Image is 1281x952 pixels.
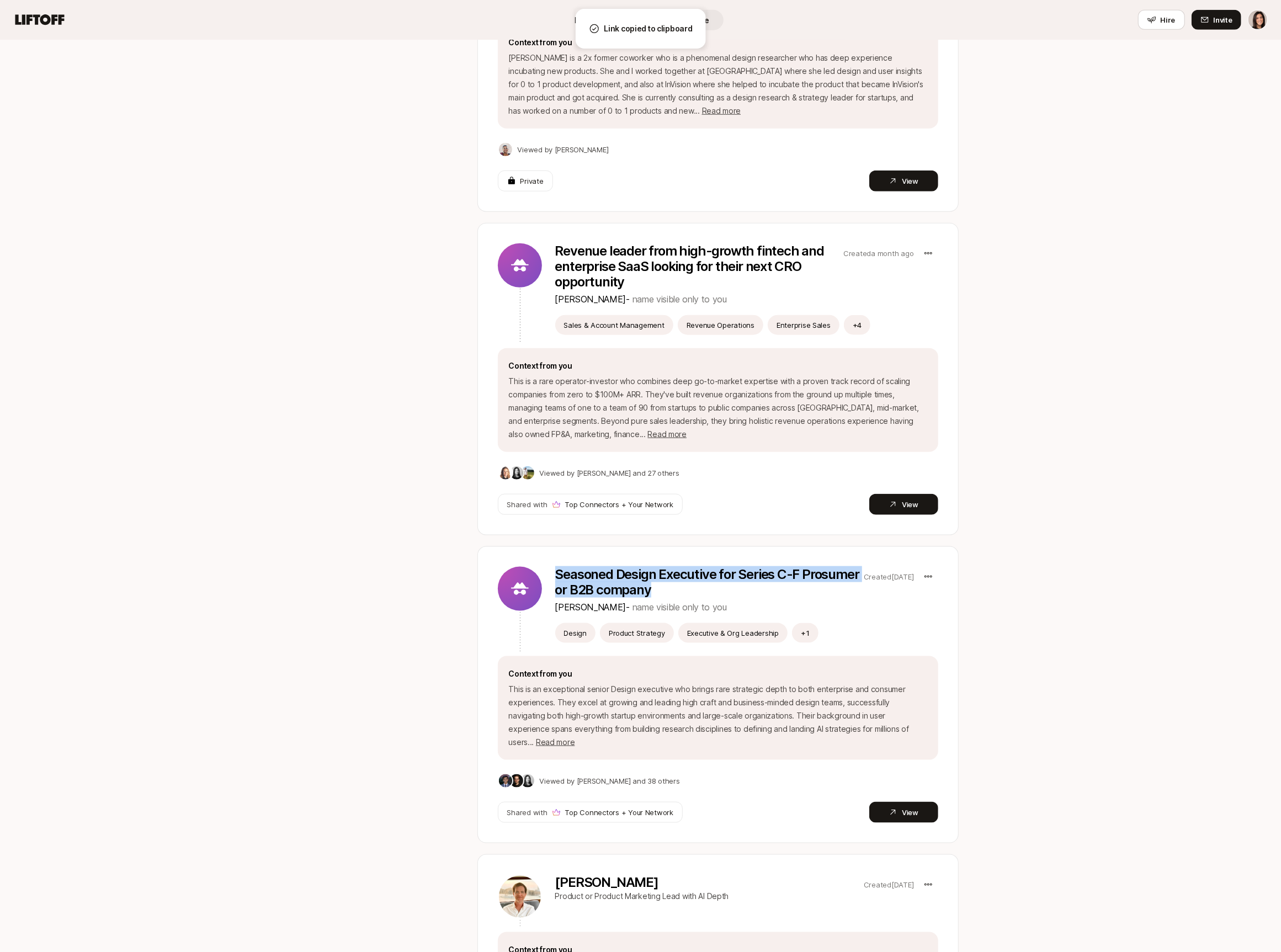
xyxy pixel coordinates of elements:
button: Hire [1138,10,1185,30]
p: Viewed by [PERSON_NAME] [518,144,609,155]
p: Seasoned Design Executive for Series C-F Prosumer or B2B company [555,567,859,598]
p: Revenue Operations [687,320,754,331]
span: name visible only to you [632,294,727,305]
img: dbb69939_042d_44fe_bb10_75f74df84f7f.jpg [499,143,512,156]
img: ACg8ocLkLr99FhTl-kK-fHkDFhetpnfS0fTAm4rmr9-oxoZ0EDUNs14=s160-c [510,774,523,788]
p: Context from you [509,667,927,680]
button: +4 [844,315,871,335]
span: Invite [1214,14,1232,25]
button: Eleanor Morgan [1248,10,1268,30]
button: View [869,171,938,192]
span: Home [575,14,596,26]
p: Shared with [507,499,548,510]
p: Product Strategy [609,627,665,639]
p: Executive & Org Leadership [687,627,779,639]
p: Enterprise Sales [777,320,831,331]
p: [PERSON_NAME] - [555,292,839,306]
p: Private [520,175,544,187]
p: Viewed by [PERSON_NAME] and 27 others [540,467,679,478]
img: Eleanor Morgan [1248,10,1267,29]
button: View [869,494,938,515]
p: [PERSON_NAME] - [555,600,859,614]
p: [PERSON_NAME] is a 2x former coworker who is a phenomenal design researcher who has deep experien... [509,51,927,118]
p: Sales & Account Management [564,320,665,331]
img: 4640b0e7_2b03_4c4f_be34_fa460c2e5c38.jpg [499,774,512,788]
p: Top Connectors + Your Network [565,807,673,818]
p: [PERSON_NAME] [555,875,859,890]
a: Home [558,10,613,30]
button: +1 [792,623,818,643]
p: Viewed by [PERSON_NAME] and 38 others [540,775,680,786]
span: Read more [536,737,575,747]
img: 23676b67_9673_43bb_8dff_2aeac9933bfb.jpg [521,466,534,480]
p: Design [564,627,587,639]
p: Created [DATE] [864,571,914,582]
img: a6da1878_b95e_422e_bba6_ac01d30c5b5f.jpg [510,466,523,480]
p: Created [DATE] [864,879,914,890]
p: Shared with [507,807,548,818]
p: This is an exceptional senior Design executive who brings rare strategic depth to both enterprise... [509,683,927,749]
span: Hire [1161,14,1176,25]
span: Read more [648,429,687,439]
p: Revenue leader from high-growth fintech and enterprise SaaS looking for their next CRO opportunity [555,243,839,290]
button: Invite [1192,10,1241,30]
button: View [869,802,938,823]
p: Link copied to clipboard [604,22,692,35]
p: Context from you [509,36,927,49]
p: Product or Product Marketing Lead with AI Depth [555,892,859,900]
span: name visible only to you [632,602,727,613]
p: This is a rare operator-investor who combines deep go-to-market expertise with a proven track rec... [509,375,927,441]
p: Top Connectors + Your Network [565,499,673,510]
img: a6da1878_b95e_422e_bba6_ac01d30c5b5f.jpg [521,774,534,788]
p: Created a month ago [843,248,913,259]
span: Read more [702,106,741,115]
p: Context from you [509,359,927,373]
img: 708e2a4c_b46a_4bad_9c08_68299b11c339.jpg [499,876,541,918]
img: 5b4e8e9c_3b7b_4d72_a69f_7f4659b27c66.jpg [499,466,512,480]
